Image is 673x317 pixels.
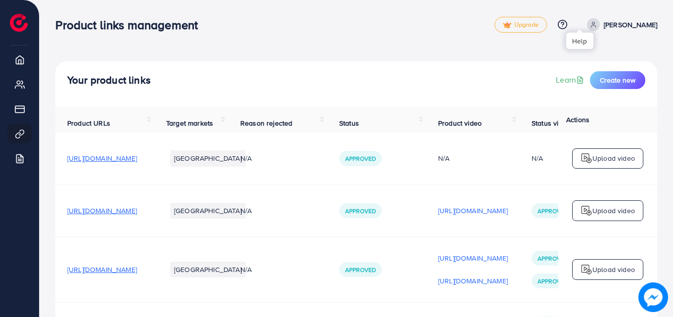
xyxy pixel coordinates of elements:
p: [URL][DOMAIN_NAME] [438,205,508,217]
span: Product video [438,118,482,128]
span: Actions [566,115,589,125]
img: logo [10,14,28,32]
span: Create new [600,75,635,85]
li: [GEOGRAPHIC_DATA] [170,262,246,277]
img: logo [581,264,592,275]
img: logo [581,205,592,217]
img: tick [503,22,511,29]
a: [PERSON_NAME] [583,18,657,31]
span: Approved [345,154,376,163]
span: Product URLs [67,118,110,128]
img: logo [581,152,592,164]
span: Target markets [166,118,213,128]
p: [URL][DOMAIN_NAME] [438,252,508,264]
span: [URL][DOMAIN_NAME] [67,153,137,163]
span: [URL][DOMAIN_NAME] [67,206,137,216]
div: N/A [438,153,508,163]
p: [PERSON_NAME] [604,19,657,31]
span: N/A [240,153,252,163]
p: Upload video [592,205,635,217]
h4: Your product links [67,74,151,87]
li: [GEOGRAPHIC_DATA] [170,150,246,166]
div: Help [566,33,593,49]
li: [GEOGRAPHIC_DATA] [170,203,246,219]
span: N/A [240,265,252,274]
a: tickUpgrade [494,17,547,33]
p: Upload video [592,152,635,164]
span: Approved [538,254,568,263]
a: Learn [556,74,586,86]
h3: Product links management [55,18,206,32]
span: Approved [538,277,568,285]
img: image [640,284,667,311]
span: Approved [538,207,568,215]
span: Upgrade [503,21,538,29]
span: Reason rejected [240,118,292,128]
span: N/A [240,206,252,216]
p: [URL][DOMAIN_NAME] [438,275,508,287]
span: Status video [532,118,571,128]
button: Create new [590,71,645,89]
span: [URL][DOMAIN_NAME] [67,265,137,274]
span: Approved [345,207,376,215]
span: Status [339,118,359,128]
div: N/A [532,153,543,163]
span: Approved [345,266,376,274]
p: Upload video [592,264,635,275]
